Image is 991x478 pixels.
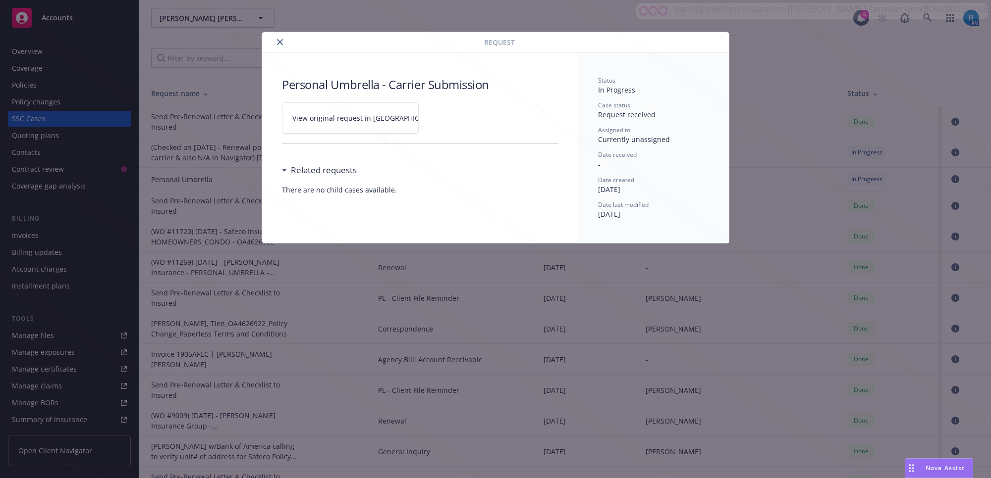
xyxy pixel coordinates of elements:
[905,459,918,478] div: Drag to move
[598,135,670,144] span: Currently unassigned
[282,185,558,195] span: There are no child cases available.
[282,164,357,177] div: Related requests
[291,164,357,177] h3: Related requests
[484,37,515,48] span: Request
[598,110,656,119] span: Request received
[598,176,634,184] span: Date created
[598,185,620,194] span: [DATE]
[598,150,637,159] span: Date received
[598,160,601,169] span: -
[282,102,419,134] a: View original request in [GEOGRAPHIC_DATA]
[598,200,649,209] span: Date last modified
[598,101,630,109] span: Case status
[292,113,442,123] span: View original request in [GEOGRAPHIC_DATA]
[274,36,286,48] button: close
[598,85,635,95] span: In Progress
[905,458,973,478] button: Nova Assist
[926,464,965,472] span: Nova Assist
[598,76,615,85] span: Status
[598,126,630,134] span: Assigned to
[598,209,620,219] span: [DATE]
[282,76,558,93] h3: Personal Umbrella - Carrier Submission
